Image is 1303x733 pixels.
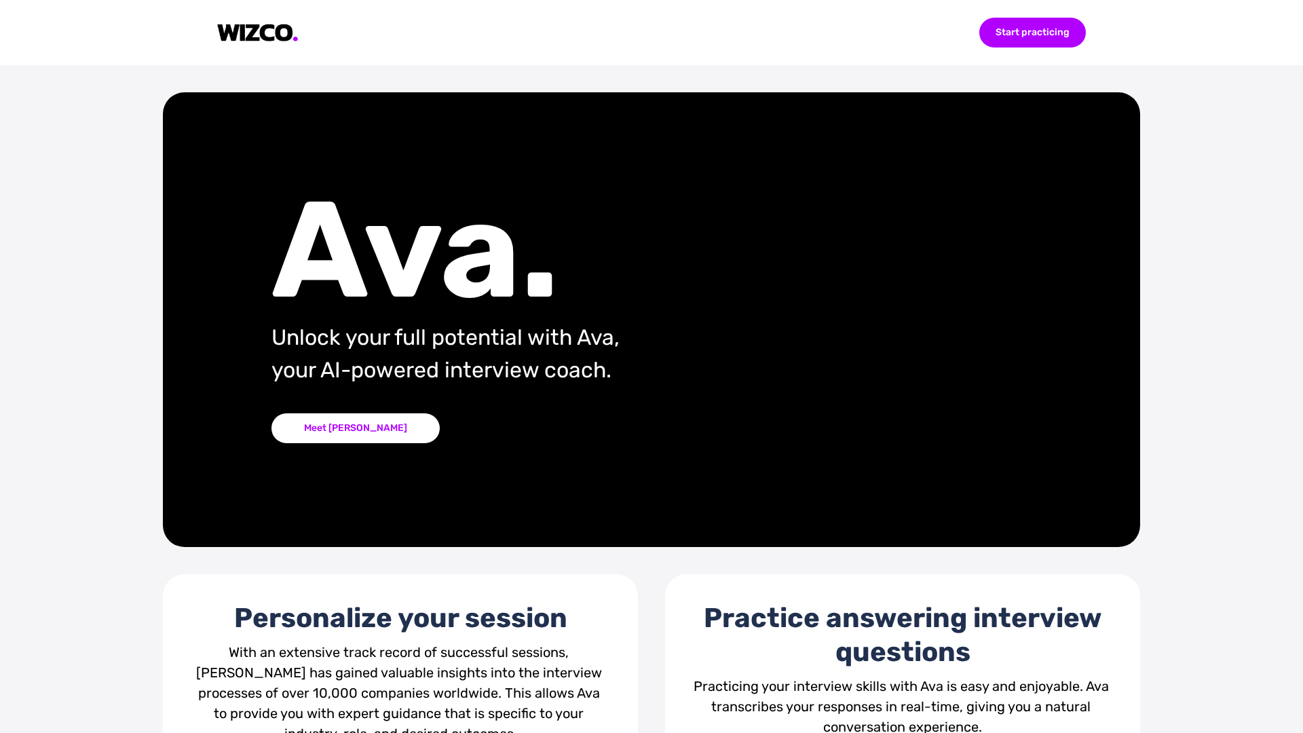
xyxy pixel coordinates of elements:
div: Meet [PERSON_NAME] [271,413,440,443]
div: Practice answering interview questions [692,601,1113,669]
div: Start practicing [979,18,1086,48]
div: Ava. [271,196,739,305]
div: Personalize your session [190,601,611,635]
div: Unlock your full potential with Ava, your AI-powered interview coach. [271,321,739,386]
img: logo [217,24,299,42]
